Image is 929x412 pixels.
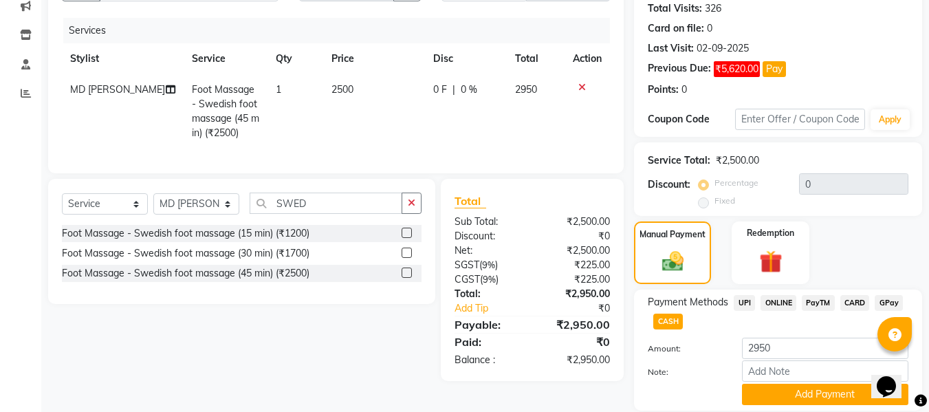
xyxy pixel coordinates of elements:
th: Stylist [62,43,184,74]
span: UPI [734,295,755,311]
div: Paid: [444,334,532,350]
div: Card on file: [648,21,704,36]
input: Add Note [742,360,908,382]
div: ₹2,500.00 [716,153,759,168]
div: ( ) [444,258,532,272]
label: Percentage [714,177,758,189]
div: Last Visit: [648,41,694,56]
input: Search or Scan [250,193,402,214]
span: 0 F [433,83,447,97]
div: ₹2,950.00 [532,287,620,301]
div: 326 [705,1,721,16]
span: GPay [875,295,903,311]
span: ONLINE [761,295,796,311]
span: 9% [482,259,495,270]
label: Fixed [714,195,735,207]
div: Service Total: [648,153,710,168]
span: 2950 [515,83,537,96]
th: Qty [267,43,323,74]
iframe: chat widget [871,357,915,398]
span: ₹5,620.00 [714,61,760,77]
label: Amount: [637,343,731,355]
div: Previous Due: [648,61,711,77]
div: Total Visits: [648,1,702,16]
label: Redemption [747,227,794,239]
div: Coupon Code [648,112,734,127]
input: Enter Offer / Coupon Code [735,109,865,130]
th: Price [323,43,425,74]
span: PayTM [802,295,835,311]
div: ₹225.00 [532,272,620,287]
div: Net: [444,243,532,258]
div: Services [63,18,620,43]
th: Total [507,43,565,74]
span: CASH [653,314,683,329]
span: 0 % [461,83,477,97]
label: Note: [637,366,731,378]
th: Action [565,43,610,74]
span: 9% [483,274,496,285]
span: | [452,83,455,97]
button: Add Payment [742,384,908,405]
div: ₹2,950.00 [532,316,620,333]
div: 0 [707,21,712,36]
div: Total: [444,287,532,301]
input: Amount [742,338,908,359]
button: Pay [763,61,786,77]
span: CGST [455,273,480,285]
div: 0 [681,83,687,97]
span: MD [PERSON_NAME] [70,83,165,96]
div: ₹225.00 [532,258,620,272]
span: SGST [455,259,479,271]
div: ₹2,500.00 [532,243,620,258]
div: ₹0 [547,301,621,316]
div: Foot Massage - Swedish foot massage (45 min) (₹2500) [62,266,309,281]
div: Points: [648,83,679,97]
div: ₹2,500.00 [532,215,620,229]
div: Foot Massage - Swedish foot massage (15 min) (₹1200) [62,226,309,241]
span: Total [455,194,486,208]
th: Service [184,43,267,74]
span: 1 [276,83,281,96]
div: Sub Total: [444,215,532,229]
div: ₹0 [532,334,620,350]
div: 02-09-2025 [697,41,749,56]
div: Foot Massage - Swedish foot massage (30 min) (₹1700) [62,246,309,261]
div: Payable: [444,316,532,333]
div: ( ) [444,272,532,287]
div: ₹0 [532,229,620,243]
span: Payment Methods [648,295,728,310]
img: _cash.svg [655,249,690,274]
a: Add Tip [444,301,547,316]
span: Foot Massage - Swedish foot massage (45 min) (₹2500) [192,83,259,139]
label: Manual Payment [640,228,706,241]
div: ₹2,950.00 [532,353,620,367]
th: Disc [425,43,507,74]
button: Apply [871,109,910,130]
div: Discount: [648,177,690,192]
span: 2500 [331,83,353,96]
span: CARD [840,295,870,311]
img: _gift.svg [752,248,789,276]
div: Balance : [444,353,532,367]
div: Discount: [444,229,532,243]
